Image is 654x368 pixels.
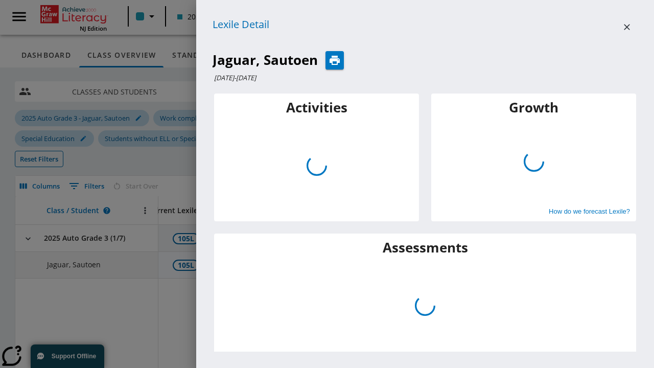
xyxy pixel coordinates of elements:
p: [DATE] - [DATE] [214,73,256,91]
button: How do we forecast Lexile? [549,208,630,215]
h3: Activities [220,100,413,116]
button: Print Lexile Detail for Jaguar, Sautoen [325,51,344,70]
h2: Jaguar, Sautoen [213,51,318,70]
h3: Assessments [220,240,630,256]
h3: Growth [437,100,630,116]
